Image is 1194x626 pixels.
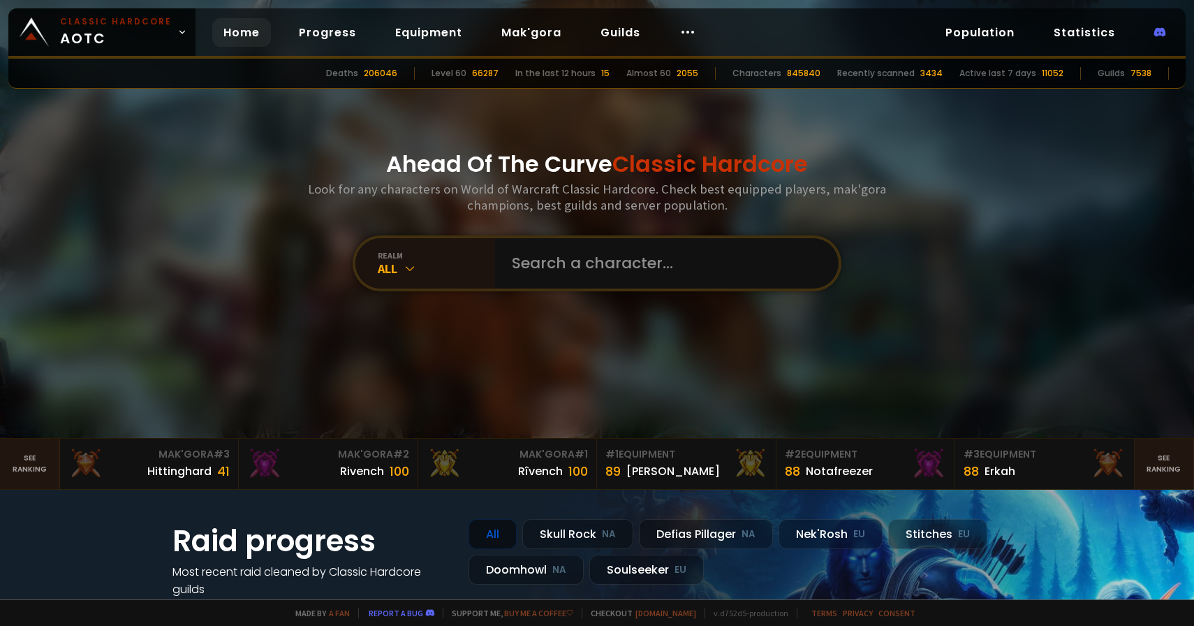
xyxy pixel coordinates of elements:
[443,608,573,618] span: Support me,
[287,608,350,618] span: Made by
[612,148,808,180] span: Classic Hardcore
[779,519,883,549] div: Nek'Rosh
[920,67,943,80] div: 3434
[60,15,172,28] small: Classic Hardcore
[837,67,915,80] div: Recently scanned
[806,463,873,480] div: Notafreezer
[785,447,801,461] span: # 2
[384,18,473,47] a: Equipment
[364,67,397,80] div: 206046
[552,563,566,577] small: NA
[390,462,409,481] div: 100
[68,447,230,462] div: Mak'Gora
[811,608,837,618] a: Terms
[964,447,980,461] span: # 3
[247,447,409,462] div: Mak'Gora
[469,555,584,585] div: Doomhowl
[732,67,781,80] div: Characters
[785,447,947,462] div: Equipment
[675,563,686,577] small: EU
[742,527,756,541] small: NA
[787,67,820,80] div: 845840
[172,563,452,598] h4: Most recent raid cleaned by Classic Hardcore guilds
[418,439,598,489] a: Mak'Gora#1Rîvench100
[888,519,987,549] div: Stitches
[843,608,873,618] a: Privacy
[8,8,196,56] a: Classic HardcoreAOTC
[1130,67,1151,80] div: 7538
[985,463,1015,480] div: Erkah
[522,519,633,549] div: Skull Rock
[172,519,452,563] h1: Raid progress
[432,67,466,80] div: Level 60
[626,463,720,480] div: [PERSON_NAME]
[934,18,1026,47] a: Population
[582,608,696,618] span: Checkout
[677,67,698,80] div: 2055
[490,18,573,47] a: Mak'gora
[326,67,358,80] div: Deaths
[378,250,495,261] div: realm
[601,67,610,80] div: 15
[386,147,808,181] h1: Ahead Of The Curve
[605,447,619,461] span: # 1
[575,447,588,461] span: # 1
[568,462,588,481] div: 100
[635,608,696,618] a: [DOMAIN_NAME]
[60,439,239,489] a: Mak'Gora#3Hittinghard41
[518,463,563,480] div: Rîvench
[1098,67,1125,80] div: Guilds
[469,519,517,549] div: All
[964,462,979,481] div: 88
[288,18,367,47] a: Progress
[958,527,970,541] small: EU
[589,18,651,47] a: Guilds
[369,608,423,618] a: Report a bug
[589,555,704,585] div: Soulseeker
[955,439,1135,489] a: #3Equipment88Erkah
[626,67,671,80] div: Almost 60
[340,463,384,480] div: Rivench
[302,181,892,213] h3: Look for any characters on World of Warcraft Classic Hardcore. Check best equipped players, mak'g...
[959,67,1036,80] div: Active last 7 days
[503,238,822,289] input: Search a character...
[605,462,621,481] div: 89
[878,608,915,618] a: Consent
[504,608,573,618] a: Buy me a coffee
[776,439,956,489] a: #2Equipment88Notafreezer
[597,439,776,489] a: #1Equipment89[PERSON_NAME]
[472,67,499,80] div: 66287
[964,447,1126,462] div: Equipment
[1042,67,1063,80] div: 11052
[214,447,230,461] span: # 3
[1042,18,1126,47] a: Statistics
[605,447,767,462] div: Equipment
[853,527,865,541] small: EU
[329,608,350,618] a: a fan
[60,15,172,49] span: AOTC
[239,439,418,489] a: Mak'Gora#2Rivench100
[602,527,616,541] small: NA
[515,67,596,80] div: In the last 12 hours
[393,447,409,461] span: # 2
[705,608,788,618] span: v. d752d5 - production
[147,463,212,480] div: Hittinghard
[427,447,589,462] div: Mak'Gora
[212,18,271,47] a: Home
[217,462,230,481] div: 41
[785,462,800,481] div: 88
[378,261,495,277] div: All
[639,519,773,549] div: Defias Pillager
